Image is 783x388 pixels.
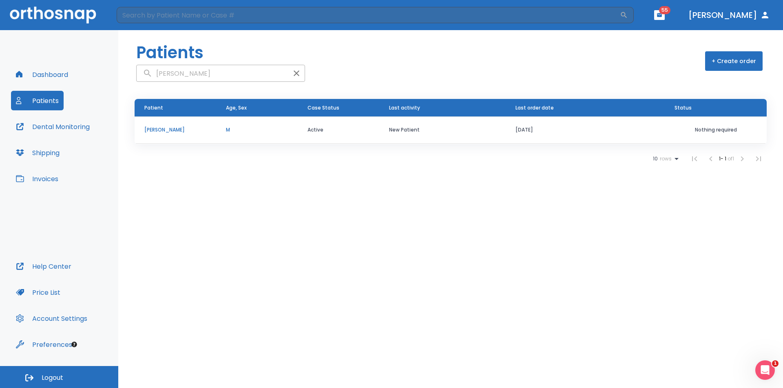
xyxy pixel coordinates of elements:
[11,65,73,84] button: Dashboard
[11,256,76,276] button: Help Center
[11,335,77,354] button: Preferences
[136,40,203,65] h1: Patients
[117,7,620,23] input: Search by Patient Name or Case #
[389,104,420,112] span: Last activity
[144,126,206,134] p: [PERSON_NAME]
[11,91,64,110] button: Patients
[506,116,665,144] td: [DATE]
[653,156,658,162] span: 10
[11,283,65,302] button: Price List
[71,341,78,348] div: Tooltip anchor
[11,169,63,189] button: Invoices
[298,116,379,144] td: Active
[658,156,672,162] span: rows
[11,143,64,162] button: Shipping
[705,51,763,71] button: + Create order
[755,360,775,380] iframe: Intercom live chat
[772,360,779,367] span: 1
[11,309,92,328] button: Account Settings
[685,8,773,22] button: [PERSON_NAME]
[42,373,63,382] span: Logout
[11,117,95,136] button: Dental Monitoring
[515,104,554,112] span: Last order date
[379,116,506,144] td: New Patient
[675,126,757,134] p: Nothing required
[307,104,339,112] span: Case Status
[226,104,247,112] span: Age, Sex
[226,126,288,134] p: M
[144,104,163,112] span: Patient
[675,104,692,112] span: Status
[728,155,734,162] span: of 1
[10,7,96,23] img: Orthosnap
[659,6,670,14] span: 55
[137,66,288,81] input: search
[719,155,728,162] span: 1 - 1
